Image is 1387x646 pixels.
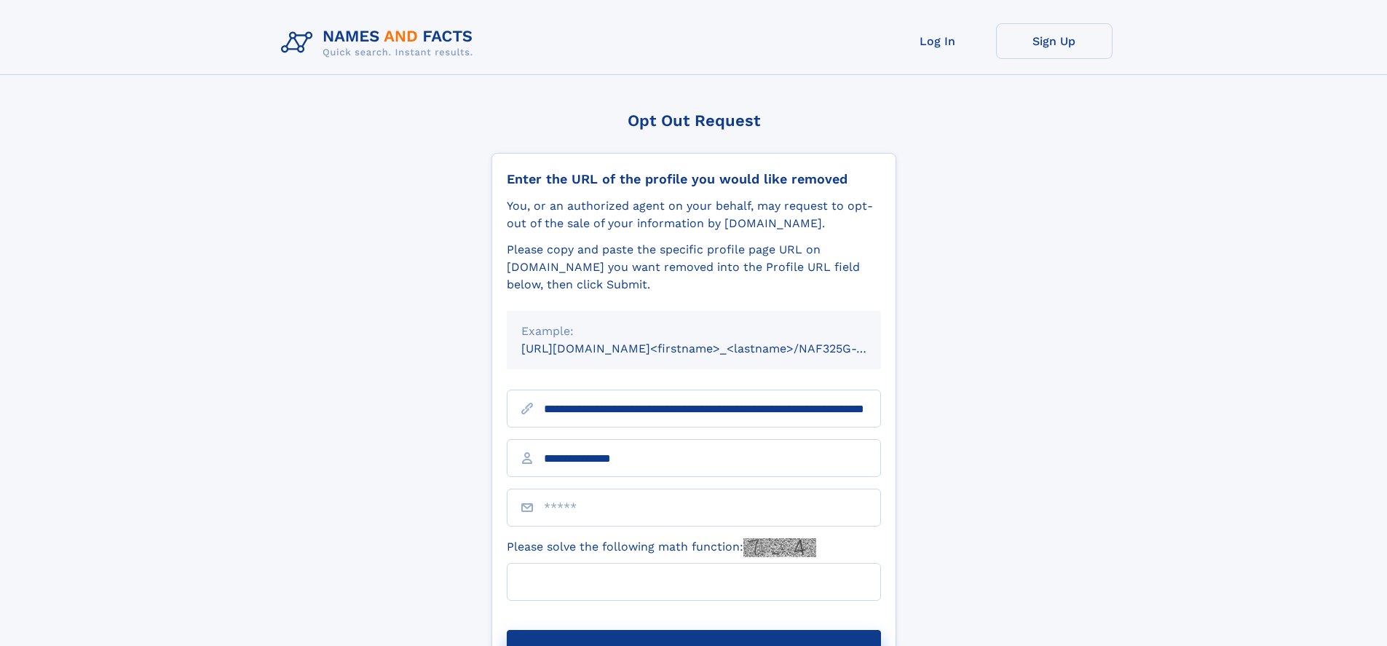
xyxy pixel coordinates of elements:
div: Please copy and paste the specific profile page URL on [DOMAIN_NAME] you want removed into the Pr... [507,241,881,294]
div: Opt Out Request [491,111,896,130]
img: Logo Names and Facts [275,23,485,63]
small: [URL][DOMAIN_NAME]<firstname>_<lastname>/NAF325G-xxxxxxxx [521,342,909,355]
label: Please solve the following math function: [507,538,816,557]
a: Log In [880,23,996,59]
div: Enter the URL of the profile you would like removed [507,171,881,187]
div: Example: [521,323,866,340]
a: Sign Up [996,23,1113,59]
div: You, or an authorized agent on your behalf, may request to opt-out of the sale of your informatio... [507,197,881,232]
